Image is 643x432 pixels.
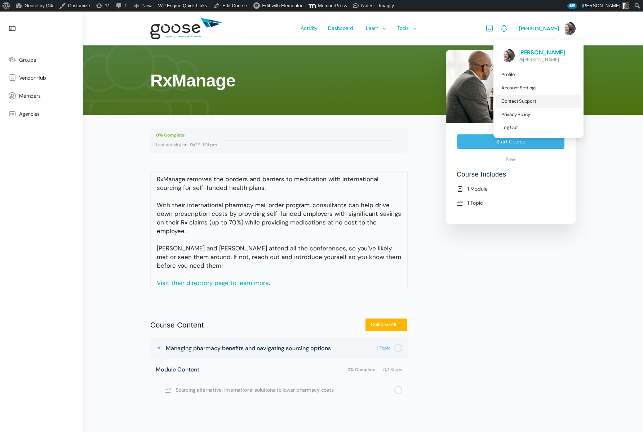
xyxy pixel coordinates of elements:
span: Learn [366,11,378,45]
a: Learn [362,12,388,45]
span: Managing pharmacy benefits and navigating sourcing options [166,343,331,353]
span: Collapse All [371,322,399,328]
span: Sourcing alternative, international solutions to lower pharmacy costs [176,386,394,394]
a: Visit their directory page to learn more [157,279,269,287]
li: 1 Module [457,184,565,193]
a: Vendor Hub [4,69,79,87]
span: 485 [567,3,577,9]
span: Edit with Elementor [262,3,302,8]
a: Start Course [457,134,565,149]
a: Profile [496,68,581,81]
li: 1 Topic [457,199,565,207]
h2: Course Content [150,320,204,330]
span: Agencies [19,111,40,117]
a: [PERSON_NAME] [519,12,576,45]
a: Contact Support [496,95,581,108]
div: Not started [394,344,402,352]
span: [PERSON_NAME] [518,49,572,57]
h4: Course Includes [457,170,565,184]
span: [PERSON_NAME] [519,25,559,32]
span: Members [19,93,40,99]
span: Module Content [156,365,199,374]
iframe: Chat Widget [607,397,643,432]
span: Groups [19,57,36,63]
td: RxManage removes the borders and barriers to medication with international sourcing for self-fund... [151,171,407,290]
span: Dashboard [328,11,353,45]
button: Collapse All [365,318,408,331]
a: [PERSON_NAME] @[PERSON_NAME] [496,44,581,68]
a: Tools [394,12,418,45]
h1: RxManage [150,70,403,92]
a: Groups [4,51,79,69]
span: Vendor Hub [19,75,46,81]
a: Members [4,87,79,105]
span: Profile [501,71,514,77]
div: 0% Complete [156,130,217,140]
div: Last activity on [DATE] 1:01 pm [156,140,217,150]
span: Free [506,156,516,163]
a: Notifications [500,12,508,45]
span: Tools [397,11,409,45]
a: Not completed Sourcing alternative, international solutions to lower pharmacy costs [150,380,408,400]
span: 0% Complete [347,368,380,372]
span: Privacy Policy [501,111,530,117]
div: Not completed [394,386,402,394]
span: Activity [301,11,317,45]
a: Agencies [4,105,79,123]
span: Contact Support [501,98,536,104]
span: Account Settings [501,85,537,91]
a: Messages [485,12,494,45]
a: Dashboard [324,12,357,45]
a: Activity [297,12,321,45]
a: Log Out [496,121,581,134]
a: Privacy Policy [496,108,581,121]
a: Account Settings [496,81,581,95]
span: Log Out [501,124,518,130]
span: 1 Topic [377,345,391,351]
span: 0/1 Steps [383,368,402,372]
a: Not started Managing pharmacy benefits and navigating sourcing options 1 Topic [162,343,402,353]
span: @[PERSON_NAME] [518,57,559,63]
